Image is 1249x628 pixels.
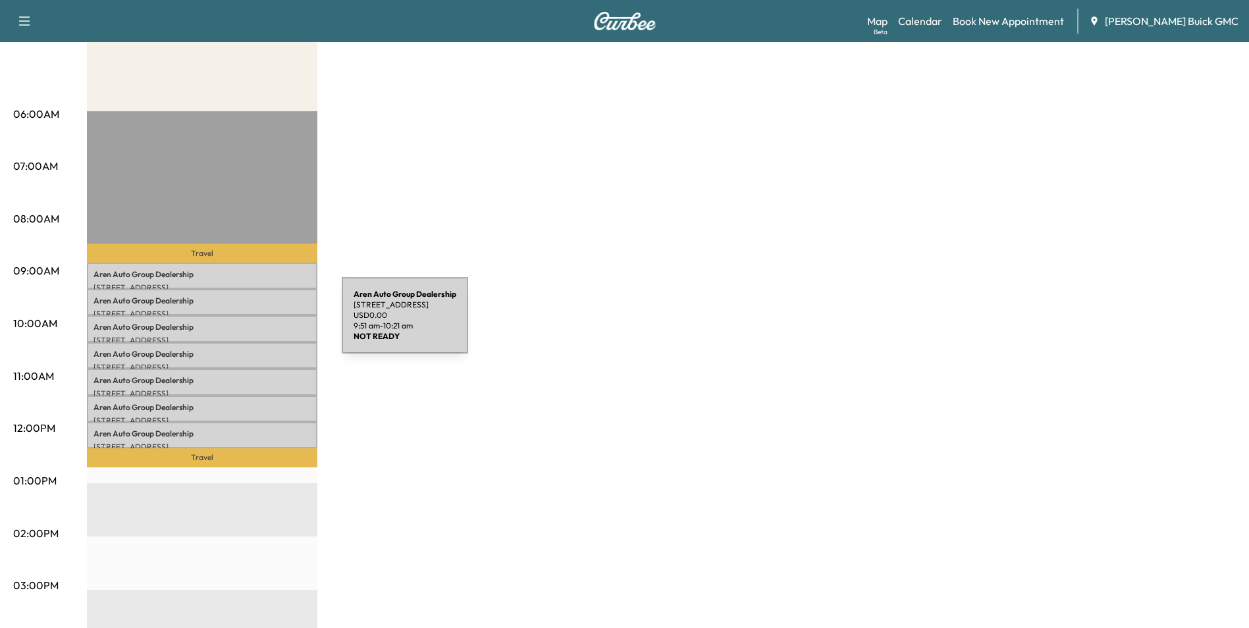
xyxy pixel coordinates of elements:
p: [STREET_ADDRESS] [93,415,311,426]
p: 02:00PM [13,525,59,541]
p: [STREET_ADDRESS] [93,335,311,346]
p: [STREET_ADDRESS] [93,442,311,452]
span: [PERSON_NAME] Buick GMC [1105,13,1238,29]
p: Aren Auto Group Dealership [93,349,311,359]
p: Aren Auto Group Dealership [93,322,311,332]
p: [STREET_ADDRESS] [93,309,311,319]
p: Travel [87,244,317,262]
p: Aren Auto Group Dealership [93,375,311,386]
p: [STREET_ADDRESS] [93,362,311,373]
p: 01:00PM [13,473,57,488]
p: 08:00AM [13,211,59,226]
p: 10:00AM [13,315,57,331]
a: MapBeta [867,13,888,29]
p: 12:00PM [13,420,55,436]
div: Beta [874,27,888,37]
p: [STREET_ADDRESS] [93,282,311,293]
img: Curbee Logo [593,12,656,30]
p: Travel [87,448,317,467]
p: Aren Auto Group Dealership [93,269,311,280]
p: 09:00AM [13,263,59,278]
a: Calendar [898,13,942,29]
p: Aren Auto Group Dealership [93,402,311,413]
p: 07:00AM [13,158,58,174]
p: Aren Auto Group Dealership [93,296,311,306]
p: 06:00AM [13,106,59,122]
p: 03:00PM [13,577,59,593]
a: Book New Appointment [953,13,1064,29]
p: Aren Auto Group Dealership [93,429,311,439]
p: [STREET_ADDRESS] [93,388,311,399]
p: 11:00AM [13,368,54,384]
